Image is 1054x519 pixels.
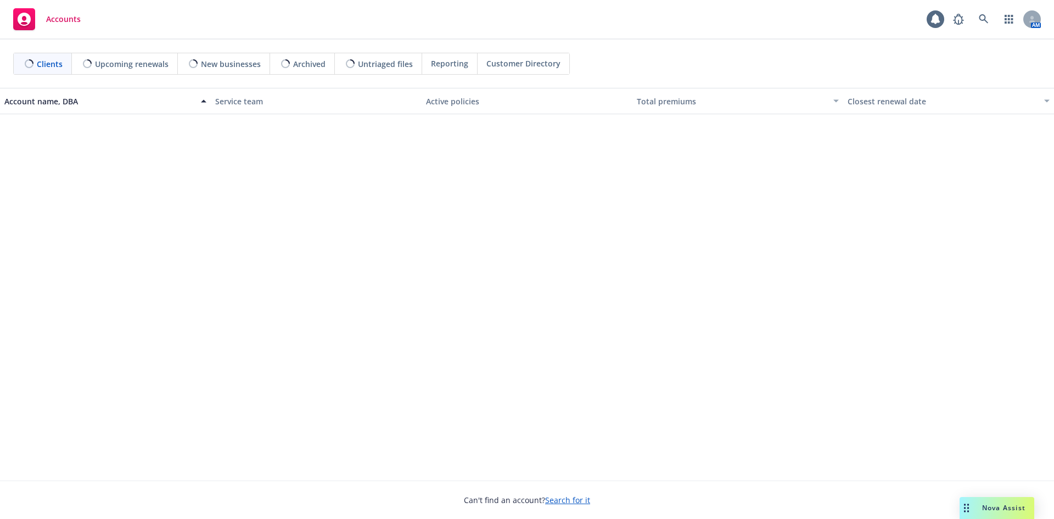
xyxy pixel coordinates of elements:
[998,8,1020,30] a: Switch app
[431,58,468,69] span: Reporting
[46,15,81,24] span: Accounts
[4,96,194,107] div: Account name, DBA
[848,96,1038,107] div: Closest renewal date
[632,88,843,114] button: Total premiums
[464,494,590,506] span: Can't find an account?
[545,495,590,505] a: Search for it
[201,58,261,70] span: New businesses
[211,88,422,114] button: Service team
[358,58,413,70] span: Untriaged files
[637,96,827,107] div: Total premiums
[982,503,1025,512] span: Nova Assist
[426,96,628,107] div: Active policies
[293,58,326,70] span: Archived
[9,4,85,35] a: Accounts
[973,8,995,30] a: Search
[422,88,632,114] button: Active policies
[37,58,63,70] span: Clients
[843,88,1054,114] button: Closest renewal date
[960,497,973,519] div: Drag to move
[215,96,417,107] div: Service team
[960,497,1034,519] button: Nova Assist
[948,8,969,30] a: Report a Bug
[95,58,169,70] span: Upcoming renewals
[486,58,560,69] span: Customer Directory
